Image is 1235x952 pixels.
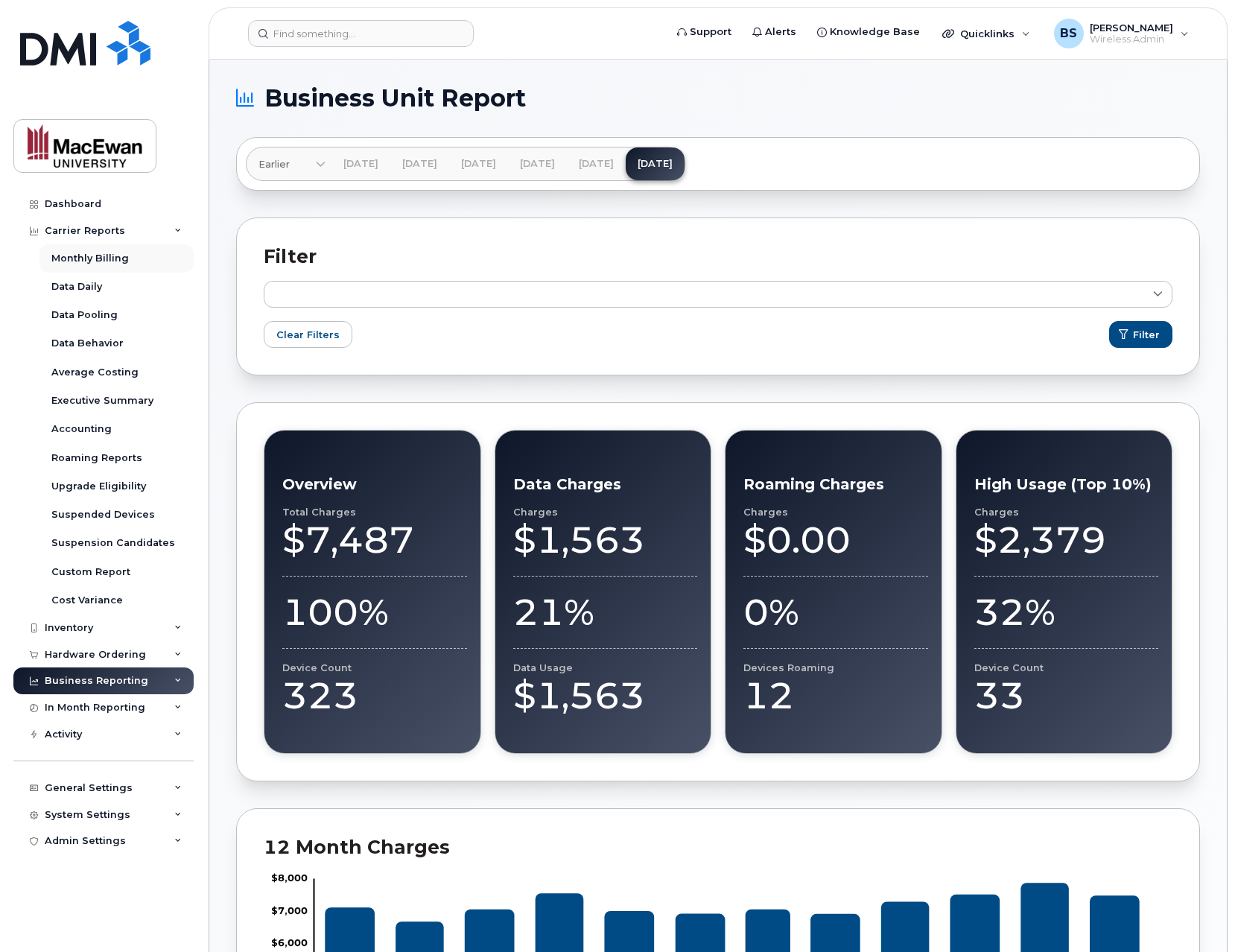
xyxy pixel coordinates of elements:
[449,147,508,180] a: [DATE]
[974,507,1159,518] div: Charges
[513,590,698,635] div: 21%
[513,662,698,673] div: Data Usage
[264,836,1172,858] h2: 12 Month Charges
[282,662,467,673] div: Device Count
[1109,321,1172,348] button: Filter
[743,518,928,562] div: $0.00
[743,590,928,635] div: 0%
[513,673,698,718] div: $1,563
[974,673,1159,718] div: 33
[271,937,308,948] tspan: $6,000
[258,157,290,171] span: Earlier
[513,518,698,562] div: $1,563
[508,147,567,180] a: [DATE]
[1133,328,1160,342] span: Filter
[282,475,467,493] h3: Overview
[247,147,326,180] a: Earlier
[282,507,467,518] div: Total Charges
[264,245,1172,267] h2: Filter
[331,147,390,180] a: [DATE]
[974,590,1159,635] div: 32%
[513,507,698,518] div: Charges
[743,507,928,518] div: Charges
[282,590,467,635] div: 100%
[974,662,1159,673] div: Device Count
[264,87,526,110] span: Business Unit Report
[513,475,698,493] h3: Data Charges
[390,147,449,180] a: [DATE]
[974,518,1159,562] div: $2,379
[567,147,626,180] a: [DATE]
[282,518,467,562] div: $7,487
[271,905,308,916] tspan: $7,000
[282,673,467,718] div: 323
[276,328,340,342] span: Clear Filters
[626,147,685,180] a: [DATE]
[743,662,928,673] div: Devices Roaming
[974,475,1159,493] h3: High Usage (Top 10%)
[743,475,928,493] h3: Roaming Charges
[271,872,308,883] tspan: $8,000
[743,673,928,718] div: 12
[264,321,352,348] button: Clear Filters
